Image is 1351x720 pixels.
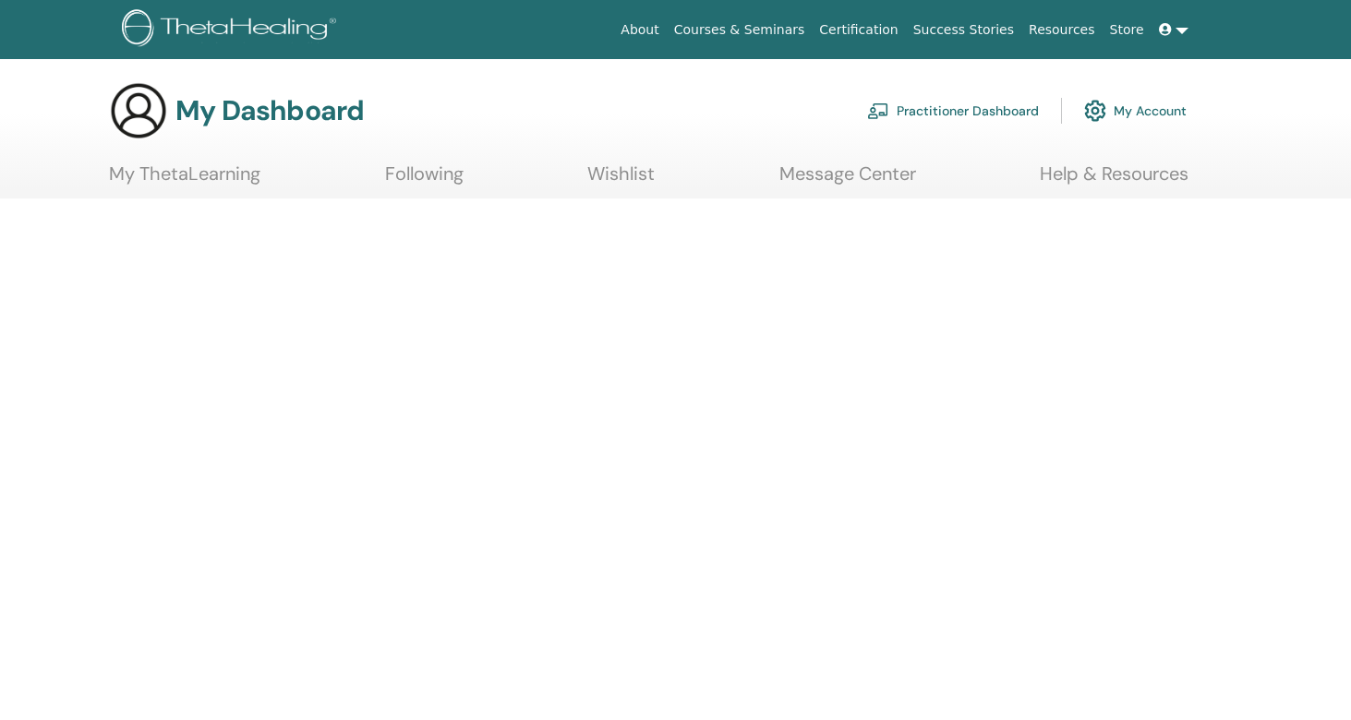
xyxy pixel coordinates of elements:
[1103,13,1152,47] a: Store
[779,162,916,198] a: Message Center
[587,162,655,198] a: Wishlist
[867,102,889,119] img: chalkboard-teacher.svg
[1084,95,1106,126] img: cog.svg
[906,13,1021,47] a: Success Stories
[812,13,905,47] a: Certification
[867,90,1039,131] a: Practitioner Dashboard
[175,94,364,127] h3: My Dashboard
[122,9,343,51] img: logo.png
[667,13,813,47] a: Courses & Seminars
[109,162,260,198] a: My ThetaLearning
[1040,162,1188,198] a: Help & Resources
[1084,90,1187,131] a: My Account
[109,81,168,140] img: generic-user-icon.jpg
[385,162,464,198] a: Following
[613,13,666,47] a: About
[1021,13,1103,47] a: Resources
